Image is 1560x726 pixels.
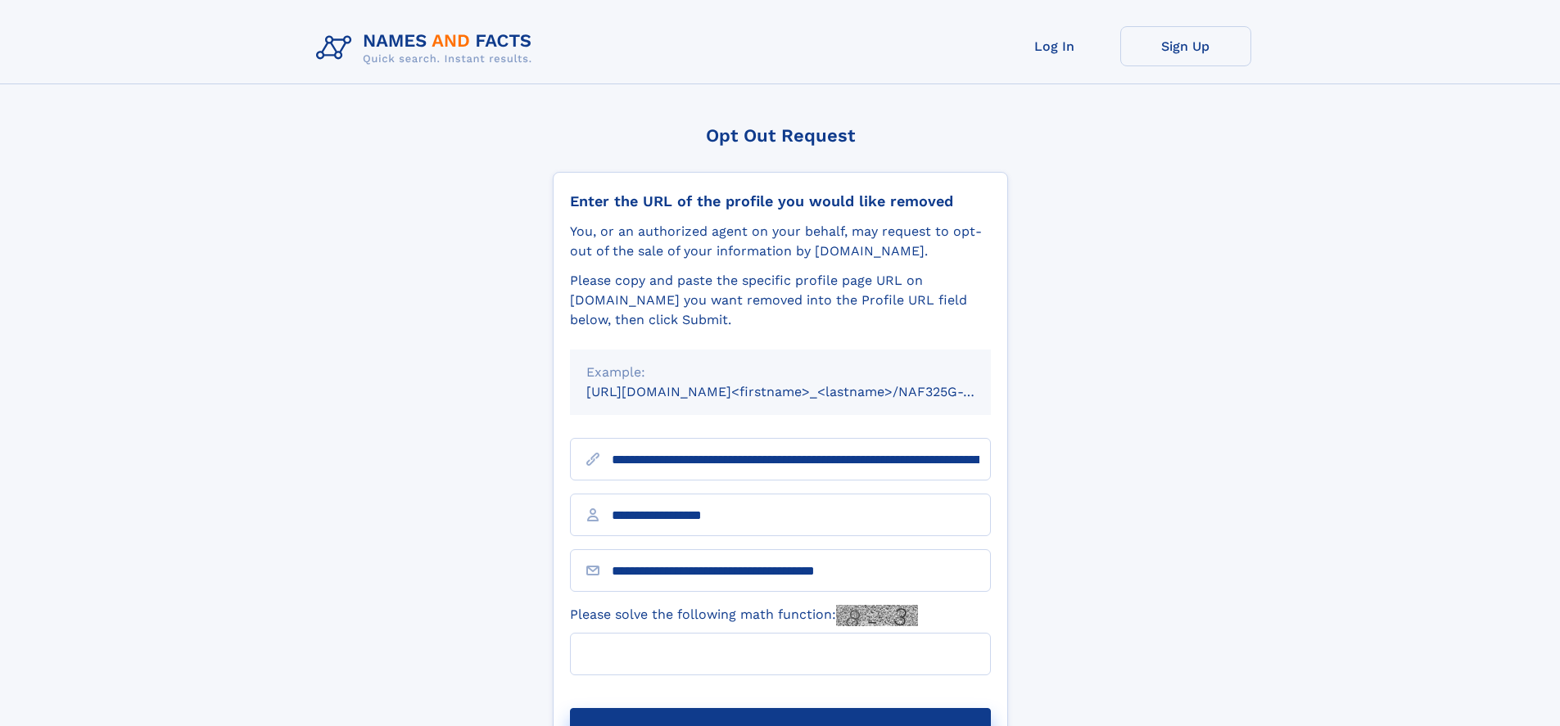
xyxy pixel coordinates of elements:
[553,125,1008,146] div: Opt Out Request
[570,605,918,626] label: Please solve the following math function:
[570,222,991,261] div: You, or an authorized agent on your behalf, may request to opt-out of the sale of your informatio...
[989,26,1120,66] a: Log In
[310,26,545,70] img: Logo Names and Facts
[586,384,1022,399] small: [URL][DOMAIN_NAME]<firstname>_<lastname>/NAF325G-xxxxxxxx
[570,192,991,210] div: Enter the URL of the profile you would like removed
[570,271,991,330] div: Please copy and paste the specific profile page URL on [DOMAIN_NAME] you want removed into the Pr...
[586,363,974,382] div: Example:
[1120,26,1251,66] a: Sign Up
